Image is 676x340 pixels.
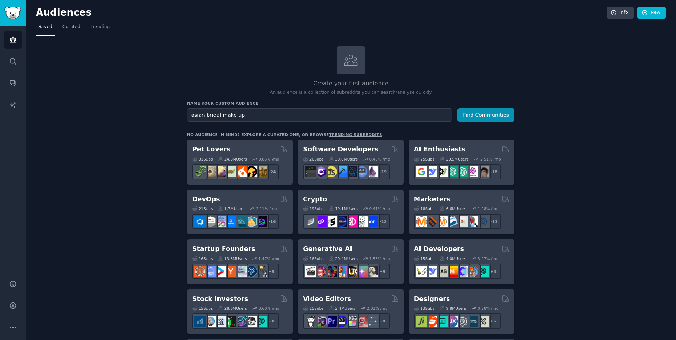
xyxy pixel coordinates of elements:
[215,216,226,227] img: Docker_DevOps
[440,157,468,162] div: 20.5M Users
[447,316,458,327] img: UXDesign
[205,216,216,227] img: AWS_Certified_Experts
[192,195,220,204] h2: DevOps
[235,166,247,177] img: cockatiel
[192,256,213,261] div: 16 Sub s
[303,206,323,211] div: 19 Sub s
[246,266,257,277] img: Entrepreneurship
[264,313,279,329] div: + 8
[235,216,247,227] img: platformengineering
[369,206,390,211] div: 0.41 % /mo
[315,316,327,327] img: editors
[192,206,213,211] div: 21 Sub s
[416,316,427,327] img: typography
[457,108,514,122] button: Find Communities
[440,206,466,211] div: 6.6M Users
[486,214,501,229] div: + 11
[187,132,384,137] div: No audience in mind? Explore a curated one, or browse .
[416,216,427,227] img: content_marketing
[303,256,323,261] div: 16 Sub s
[225,316,236,327] img: Trading
[235,266,247,277] img: indiehackers
[194,216,206,227] img: azuredevops
[329,206,358,211] div: 19.1M Users
[356,216,368,227] img: CryptoNews
[467,316,478,327] img: learndesign
[60,21,83,36] a: Curated
[225,216,236,227] img: DevOpsLinks
[329,132,382,137] a: trending subreddits
[416,166,427,177] img: GoogleGeminiAI
[192,244,255,254] h2: Startup Founders
[346,166,357,177] img: reactnative
[315,216,327,227] img: 0xPolygon
[329,256,358,261] div: 20.4M Users
[414,306,434,311] div: 13 Sub s
[246,316,257,327] img: swingtrading
[346,316,357,327] img: finalcutpro
[414,157,434,162] div: 25 Sub s
[447,166,458,177] img: chatgpt_promptDesign
[367,166,378,177] img: elixir
[36,21,55,36] a: Saved
[305,266,316,277] img: aivideo
[205,266,216,277] img: SaaS
[336,166,347,177] img: iOSProgramming
[315,266,327,277] img: dalle2
[303,306,323,311] div: 15 Sub s
[436,266,448,277] img: Rag
[258,306,279,311] div: 0.60 % /mo
[218,306,247,311] div: 28.6M Users
[194,316,206,327] img: dividends
[356,316,368,327] img: Youtubevideo
[256,266,267,277] img: growmybusiness
[62,24,80,30] span: Curated
[215,316,226,327] img: Forex
[375,313,390,329] div: + 8
[457,266,468,277] img: OpenSourceAI
[477,316,489,327] img: UX_Design
[486,313,501,329] div: + 6
[38,24,52,30] span: Saved
[414,256,434,261] div: 15 Sub s
[264,264,279,279] div: + 9
[305,316,316,327] img: gopro
[480,157,501,162] div: 2.51 % /mo
[467,216,478,227] img: MarketingResearch
[477,266,489,277] img: AIDevelopersSociety
[256,166,267,177] img: dogbreed
[194,266,206,277] img: EntrepreneurRideAlong
[264,214,279,229] div: + 14
[436,166,448,177] img: AItoolsCatalog
[440,306,466,311] div: 9.8M Users
[315,166,327,177] img: csharp
[356,166,368,177] img: AskComputerScience
[187,101,514,106] h3: Name your custom audience
[414,145,466,154] h2: AI Enthusiasts
[457,316,468,327] img: userexperience
[205,166,216,177] img: ballpython
[477,216,489,227] img: OnlineMarketing
[478,206,498,211] div: 1.28 % /mo
[436,316,448,327] img: UI_Design
[187,79,514,88] h2: Create your first audience
[346,216,357,227] img: defiblockchain
[258,256,279,261] div: 1.47 % /mo
[336,266,347,277] img: sdforall
[246,216,257,227] img: aws_cdk
[447,216,458,227] img: Emailmarketing
[414,206,434,211] div: 18 Sub s
[235,316,247,327] img: StocksAndTrading
[467,166,478,177] img: OpenAIDev
[486,164,501,179] div: + 18
[215,266,226,277] img: startup
[88,21,112,36] a: Trending
[246,166,257,177] img: PetAdvice
[258,157,279,162] div: 0.85 % /mo
[305,216,316,227] img: ethfinance
[215,166,226,177] img: leopardgeckos
[426,216,437,227] img: bigseo
[457,216,468,227] img: googleads
[426,266,437,277] img: DeepSeek
[303,294,351,304] h2: Video Editors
